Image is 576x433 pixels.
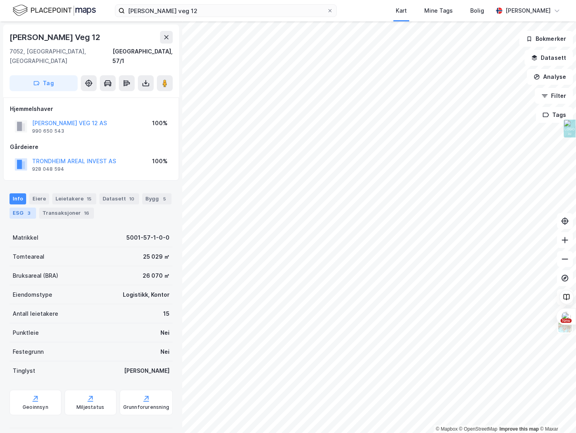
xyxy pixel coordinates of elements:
[10,104,172,114] div: Hjemmelshaver
[459,426,498,432] a: OpenStreetMap
[519,31,573,47] button: Bokmerker
[424,6,453,15] div: Mine Tags
[99,193,139,204] div: Datasett
[126,233,170,242] div: 5001-57-1-0-0
[470,6,484,15] div: Bolig
[396,6,407,15] div: Kart
[143,271,170,280] div: 26 070 ㎡
[10,31,102,44] div: [PERSON_NAME] Veg 12
[124,366,170,376] div: [PERSON_NAME]
[85,195,93,203] div: 15
[152,156,168,166] div: 100%
[13,4,96,17] img: logo.f888ab2527a4732fd821a326f86c7f29.svg
[13,347,44,357] div: Festegrunn
[142,193,172,204] div: Bygg
[82,209,91,217] div: 16
[10,208,36,219] div: ESG
[123,404,169,410] div: Grunnforurensning
[160,347,170,357] div: Nei
[13,233,38,242] div: Matrikkel
[10,193,26,204] div: Info
[25,209,33,217] div: 3
[39,208,94,219] div: Transaksjoner
[527,69,573,85] button: Analyse
[128,195,136,203] div: 10
[536,395,576,433] iframe: Chat Widget
[436,426,458,432] a: Mapbox
[525,50,573,66] button: Datasett
[13,328,39,338] div: Punktleie
[32,128,64,134] div: 990 650 543
[536,395,576,433] div: Kontrollprogram for chat
[10,142,172,152] div: Gårdeiere
[505,6,551,15] div: [PERSON_NAME]
[163,309,170,319] div: 15
[160,195,168,203] div: 5
[123,290,170,299] div: Logistikk, Kontor
[13,252,44,261] div: Tomteareal
[160,328,170,338] div: Nei
[29,193,49,204] div: Eiere
[113,47,173,66] div: [GEOGRAPHIC_DATA], 57/1
[10,75,78,91] button: Tag
[535,88,573,104] button: Filter
[536,107,573,123] button: Tags
[23,404,48,410] div: Geoinnsyn
[13,309,58,319] div: Antall leietakere
[76,404,104,410] div: Miljøstatus
[52,193,96,204] div: Leietakere
[13,366,35,376] div: Tinglyst
[125,5,327,17] input: Søk på adresse, matrikkel, gårdeiere, leietakere eller personer
[13,290,52,299] div: Eiendomstype
[500,426,539,432] a: Improve this map
[32,166,64,172] div: 928 048 594
[10,47,113,66] div: 7052, [GEOGRAPHIC_DATA], [GEOGRAPHIC_DATA]
[13,271,58,280] div: Bruksareal (BRA)
[143,252,170,261] div: 25 029 ㎡
[152,118,168,128] div: 100%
